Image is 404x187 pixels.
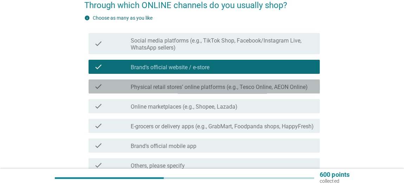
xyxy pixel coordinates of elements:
i: info [84,15,90,21]
label: Choose as many as you like [93,15,152,21]
label: Brand’s official website / e-store [131,64,209,71]
i: check [94,141,103,150]
i: check [94,36,103,51]
i: check [94,63,103,71]
label: Others, please specify [131,162,185,169]
label: Brand’s official mobile app [131,143,196,150]
label: Online marketplaces (e.g., Shopee, Lazada) [131,103,237,110]
p: 600 points [320,172,349,178]
label: E-grocers or delivery apps (e.g., GrabMart, Foodpanda shops, HappyFresh) [131,123,314,130]
label: Social media platforms (e.g., TikTok Shop, Facebook/Instagram Live, WhatsApp sellers) [131,37,314,51]
i: check [94,102,103,110]
label: Physical retail stores’ online platforms (e.g., Tesco Online, AEON Online) [131,84,308,91]
i: check [94,122,103,130]
p: collected [320,178,349,184]
i: check [94,161,103,169]
i: check [94,82,103,91]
